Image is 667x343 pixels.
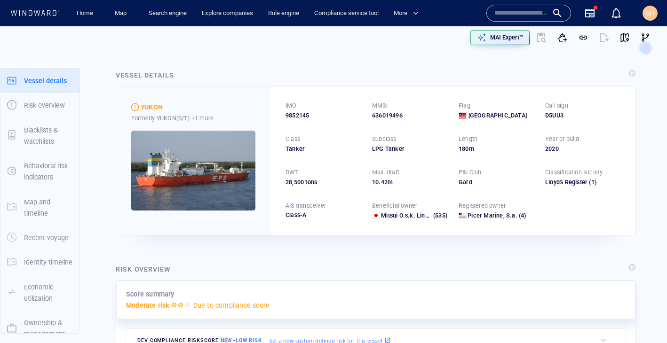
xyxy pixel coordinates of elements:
[372,145,447,153] div: LPG Tanker
[145,5,191,22] a: Search engine
[0,288,79,296] a: Economic utilization
[24,281,73,304] p: Economic utilization
[611,8,622,19] div: Notification center
[0,131,79,140] a: Blacklists & watchlists
[0,203,79,211] a: Map and timeline
[490,33,523,42] p: MAI Expert™
[381,211,447,220] a: Mitsui O.s.k. Lines, Ltd. (535)
[545,101,568,110] p: Call sign
[381,212,445,219] span: Mitsui O.s.k. Lines, Ltd.
[627,301,660,336] iframe: Chat
[0,154,79,190] button: Behavioral risk indicators
[141,101,163,113] div: YUKON
[131,103,139,111] div: Moderate risk
[116,264,171,275] div: Risk overview
[24,125,73,148] p: Blacklists & watchlists
[191,113,214,123] p: +1 more
[588,178,620,187] span: (1)
[394,8,419,19] span: More
[264,5,303,22] a: Rule engine
[0,101,79,109] a: Risk overview
[286,111,309,120] span: 9852145
[24,232,69,243] p: Recent voyage
[545,145,620,153] div: 2020
[286,168,298,177] p: DWT
[131,131,255,210] img: 5dceb0f7d093f43970f4ef67_0
[126,300,170,311] p: Moderate risk
[0,250,79,274] button: Identity timeline
[388,179,393,186] span: m
[126,288,175,300] p: Score summary
[545,111,620,120] div: D5UU3
[614,27,635,48] button: View on map
[573,27,594,48] button: Get link
[468,111,527,120] span: [GEOGRAPHIC_DATA]
[286,178,361,187] div: 28,500 tons
[0,226,79,250] button: Recent voyage
[0,233,79,242] a: Recent voyage
[459,168,482,177] p: P&I Club
[641,4,659,23] button: SH
[193,300,270,311] p: Due to compliance score
[24,196,73,219] p: Map and timeline
[286,101,297,110] p: IMO
[0,93,79,117] button: Risk overview
[372,202,417,210] p: Beneficial owner
[372,179,379,186] span: 10
[0,69,79,93] button: Vessel details
[24,75,67,86] p: Vessel details
[286,202,326,210] p: AIS transceiver
[73,5,97,22] a: Home
[381,179,388,186] span: 42
[107,5,137,22] button: Map
[390,5,427,22] button: More
[459,178,534,187] div: Gard
[468,212,517,219] span: Picer Marine, S.a.
[372,111,447,120] div: 636019496
[372,135,397,143] p: Subclass
[545,168,603,177] p: Classification society
[459,101,470,110] p: Flag
[198,5,257,22] a: Explore companies
[0,118,79,154] button: Blacklists & watchlists
[470,30,530,45] button: MAI Expert™
[372,168,399,177] p: Max. draft
[310,5,382,22] a: Compliance service tool
[0,324,79,333] a: Ownership & management
[469,145,474,152] span: m
[0,76,79,85] a: Vessel details
[545,178,588,187] div: Lloyd's Register
[459,145,469,152] span: 180
[379,179,381,186] span: .
[432,211,447,220] span: (535)
[545,135,580,143] p: Year of build
[131,113,255,123] div: Formerly: YUKON(S/T)
[552,27,573,48] button: Add to vessel list
[0,257,79,266] a: Identity timeline
[468,211,526,220] a: Picer Marine, S.a. (4)
[545,178,620,187] div: Lloyd's Register
[0,167,79,176] a: Behavioral risk indicators
[24,100,65,111] p: Risk overview
[24,257,72,268] p: Identity timeline
[286,211,306,218] span: Class-A
[24,160,73,183] p: Behavioral risk indicators
[24,317,73,340] p: Ownership & management
[517,211,526,220] span: (4)
[372,101,388,110] p: MMSI
[286,135,300,143] p: Class
[70,5,100,22] button: Home
[111,5,134,22] a: Map
[635,27,656,48] button: Visual Link Analysis
[459,135,477,143] p: Length
[286,145,361,153] div: Tanker
[0,190,79,226] button: Map and timeline
[459,202,506,210] p: Registered owner
[646,9,654,17] span: SH
[0,275,79,311] button: Economic utilization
